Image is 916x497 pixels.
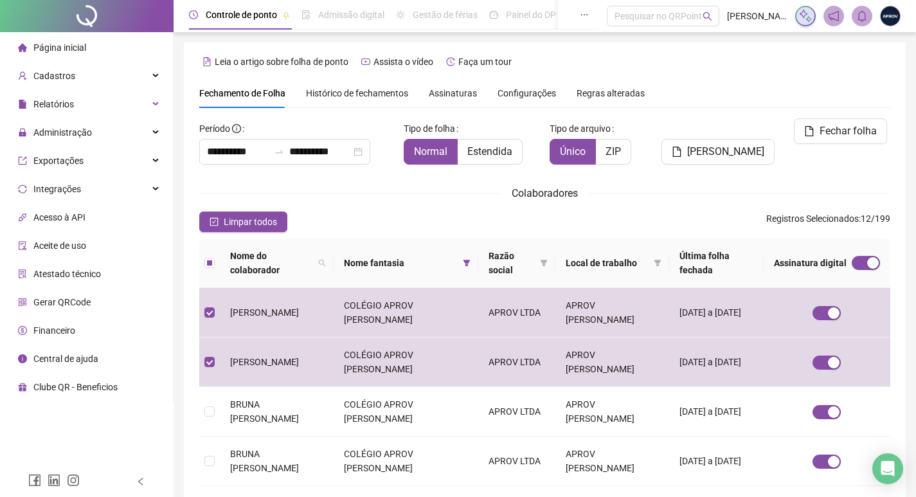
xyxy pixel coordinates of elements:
span: search [703,12,712,21]
span: [PERSON_NAME] [687,144,764,159]
span: sync [18,185,27,194]
span: Razão social [489,249,535,277]
span: Nome fantasia [344,256,458,270]
span: Tipo de arquivo [550,122,611,136]
span: filter [651,253,664,273]
span: Único [560,145,586,158]
span: history [446,57,455,66]
td: APROV [PERSON_NAME] [555,387,669,437]
span: filter [654,259,661,267]
span: Regras alteradas [577,89,645,98]
span: search [318,259,326,267]
span: Painel do DP [506,10,556,20]
span: filter [537,246,550,280]
span: Colaboradores [512,187,578,199]
td: APROV [PERSON_NAME] [555,338,669,387]
span: [PERSON_NAME] [230,307,299,318]
td: COLÉGIO APROV [PERSON_NAME] [334,437,478,486]
span: Assinatura digital [774,256,847,270]
td: [DATE] a [DATE] [669,437,764,486]
span: Central de ajuda [33,354,98,364]
span: Nome do colaborador [230,249,313,277]
span: lock [18,128,27,137]
td: [DATE] a [DATE] [669,288,764,338]
img: 1750 [881,6,900,26]
span: gift [18,383,27,392]
button: Limpar todos [199,212,287,232]
span: Gestão de férias [413,10,478,20]
th: Última folha fechada [669,239,764,288]
span: notification [828,10,840,22]
span: [PERSON_NAME] [230,357,299,367]
td: APROV [PERSON_NAME] [555,288,669,338]
span: filter [460,253,473,273]
td: APROV LTDA [478,437,555,486]
span: pushpin [282,12,290,19]
span: Administração [33,127,92,138]
span: youtube [361,57,370,66]
span: Limpar todos [224,215,277,229]
span: file-done [301,10,310,19]
td: APROV [PERSON_NAME] [555,437,669,486]
span: Estendida [467,145,512,158]
span: check-square [210,217,219,226]
span: sun [396,10,405,19]
td: APROV LTDA [478,338,555,387]
span: Financeiro [33,325,75,336]
span: file [18,100,27,109]
span: dashboard [489,10,498,19]
span: Assista o vídeo [373,57,433,67]
span: Local de trabalho [566,256,649,270]
span: file-text [202,57,211,66]
span: Atestado técnico [33,269,101,279]
span: Configurações [498,89,556,98]
span: Integrações [33,184,81,194]
span: file [672,147,682,157]
span: Normal [414,145,447,158]
span: Clube QR - Beneficios [33,382,118,392]
span: Registros Selecionados [766,213,859,224]
span: ellipsis [580,10,589,19]
td: [DATE] a [DATE] [669,338,764,387]
button: Fechar folha [794,118,887,144]
span: home [18,43,27,52]
span: Assinaturas [429,89,477,98]
span: user-add [18,71,27,80]
span: Histórico de fechamentos [306,88,408,98]
span: to [274,147,284,157]
span: api [18,213,27,222]
span: Relatórios [33,99,74,109]
span: Exportações [33,156,84,166]
span: info-circle [232,124,241,133]
div: Open Intercom Messenger [872,453,903,484]
td: COLÉGIO APROV [PERSON_NAME] [334,288,478,338]
span: Leia o artigo sobre folha de ponto [215,57,348,67]
span: file [804,126,814,136]
span: clock-circle [189,10,198,19]
span: swap-right [274,147,284,157]
span: filter [540,259,548,267]
span: Fechamento de Folha [199,88,285,98]
td: APROV LTDA [478,387,555,437]
span: qrcode [18,298,27,307]
span: Página inicial [33,42,86,53]
td: COLÉGIO APROV [PERSON_NAME] [334,387,478,437]
span: facebook [28,474,41,487]
span: search [316,246,328,280]
span: Aceite de uso [33,240,86,251]
span: Cadastros [33,71,75,81]
span: Controle de ponto [206,10,277,20]
span: Faça um tour [458,57,512,67]
span: solution [18,269,27,278]
span: [PERSON_NAME] - APROV [727,9,787,23]
span: info-circle [18,354,27,363]
td: COLÉGIO APROV [PERSON_NAME] [334,338,478,387]
td: [DATE] a [DATE] [669,387,764,437]
span: Período [199,123,230,134]
span: filter [463,259,471,267]
span: Fechar folha [820,123,877,139]
span: left [136,477,145,486]
span: Admissão digital [318,10,384,20]
span: export [18,156,27,165]
span: BRUNA [PERSON_NAME] [230,449,299,473]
